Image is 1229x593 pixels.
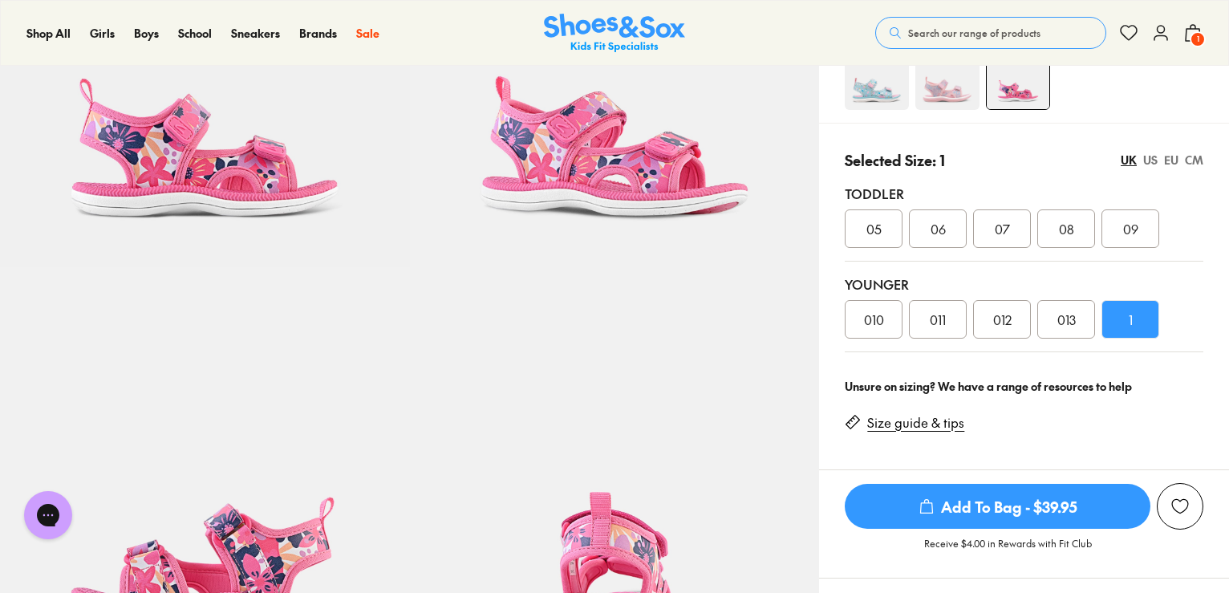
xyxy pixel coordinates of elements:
span: 1 [1190,31,1206,47]
span: 09 [1123,219,1138,238]
div: US [1143,152,1158,169]
span: Boys [134,25,159,41]
img: 4-553481_1 [915,46,980,110]
img: 4-556816_1 [987,47,1049,109]
span: 06 [931,219,946,238]
div: CM [1185,152,1203,169]
span: 011 [930,310,946,329]
span: Girls [90,25,115,41]
span: 012 [993,310,1012,329]
img: 4-553487_1 [845,46,909,110]
img: SNS_Logo_Responsive.svg [544,14,685,53]
p: Selected Size: 1 [845,149,945,171]
a: Sneakers [231,25,280,42]
span: Search our range of products [908,26,1040,40]
span: Brands [299,25,337,41]
iframe: Gorgias live chat messenger [16,485,80,545]
a: Size guide & tips [867,414,964,432]
span: 05 [866,219,882,238]
a: Sale [356,25,379,42]
p: Receive $4.00 in Rewards with Fit Club [924,536,1092,565]
button: Add to Wishlist [1157,483,1203,530]
span: Sale [356,25,379,41]
span: 08 [1059,219,1074,238]
button: Search our range of products [875,17,1106,49]
div: Younger [845,274,1203,294]
div: UK [1121,152,1137,169]
span: 013 [1057,310,1076,329]
a: Shoes & Sox [544,14,685,53]
div: Unsure on sizing? We have a range of resources to help [845,378,1203,395]
a: Shop All [26,25,71,42]
a: Boys [134,25,159,42]
div: EU [1164,152,1178,169]
button: 1 [1183,15,1203,51]
span: Shop All [26,25,71,41]
button: Add To Bag - $39.95 [845,483,1150,530]
a: Girls [90,25,115,42]
span: 07 [995,219,1010,238]
span: Add To Bag - $39.95 [845,484,1150,529]
span: School [178,25,212,41]
a: Brands [299,25,337,42]
span: 010 [864,310,884,329]
div: Toddler [845,184,1203,203]
span: Sneakers [231,25,280,41]
span: 1 [1129,310,1133,329]
a: School [178,25,212,42]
